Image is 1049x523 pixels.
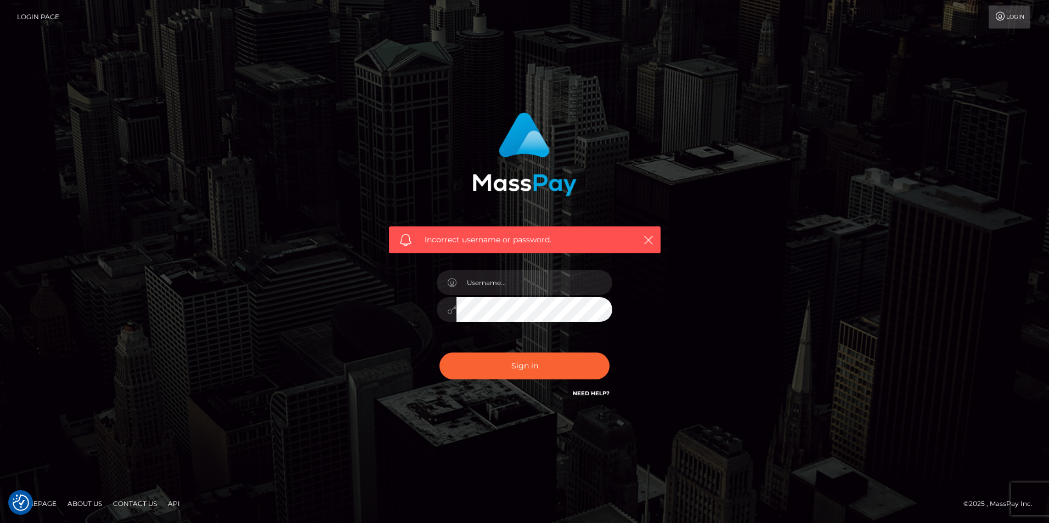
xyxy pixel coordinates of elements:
[573,390,610,397] a: Need Help?
[63,495,106,512] a: About Us
[425,234,625,246] span: Incorrect username or password.
[989,5,1030,29] a: Login
[456,270,612,295] input: Username...
[17,5,59,29] a: Login Page
[109,495,161,512] a: Contact Us
[12,495,61,512] a: Homepage
[13,494,29,511] img: Revisit consent button
[472,112,577,196] img: MassPay Login
[163,495,184,512] a: API
[439,353,610,379] button: Sign in
[963,498,1041,510] div: © 2025 , MassPay Inc.
[13,494,29,511] button: Consent Preferences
